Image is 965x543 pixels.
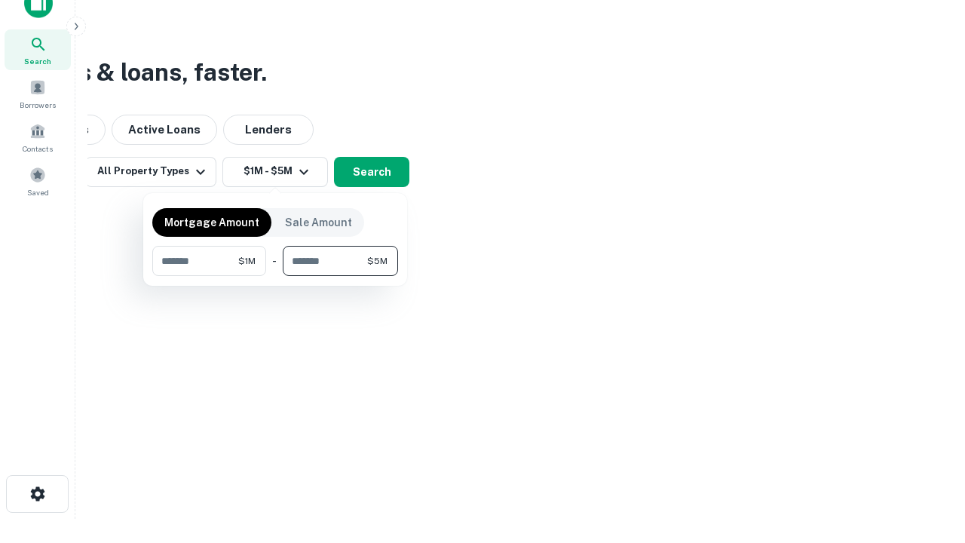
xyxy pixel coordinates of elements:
[238,254,256,268] span: $1M
[164,214,259,231] p: Mortgage Amount
[285,214,352,231] p: Sale Amount
[890,422,965,495] iframe: Chat Widget
[367,254,388,268] span: $5M
[272,246,277,276] div: -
